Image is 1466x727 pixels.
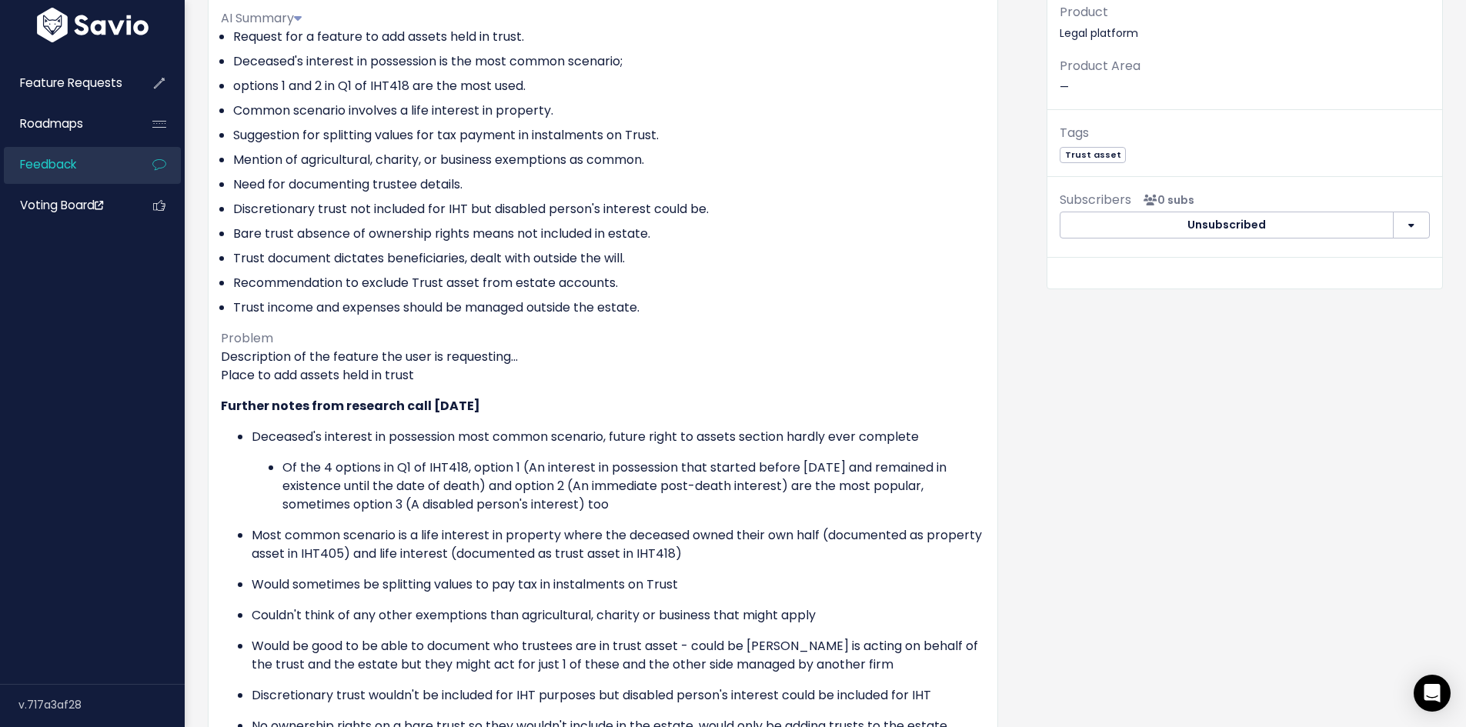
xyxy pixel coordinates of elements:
[4,188,128,223] a: Voting Board
[1060,2,1430,43] p: Legal platform
[233,102,985,120] li: Common scenario involves a life interest in property.
[1060,147,1126,163] span: Trust asset
[233,126,985,145] li: Suggestion for splitting values for tax payment in instalments on Trust.
[233,28,985,46] li: Request for a feature to add assets held in trust.
[1060,212,1394,239] button: Unsubscribed
[18,685,185,725] div: v.717a3af28
[4,147,128,182] a: Feedback
[4,65,128,101] a: Feature Requests
[252,428,985,446] p: Deceased's interest in possession most common scenario, future right to assets section hardly eve...
[20,156,76,172] span: Feedback
[1060,124,1089,142] span: Tags
[252,637,985,674] p: Would be good to be able to document who trustees are in trust asset - could be [PERSON_NAME] is ...
[233,298,985,317] li: Trust income and expenses should be managed outside the estate.
[1137,192,1194,208] span: <p><strong>Subscribers</strong><br><br> No subscribers yet<br> </p>
[33,8,152,42] img: logo-white.9d6f32f41409.svg
[1060,55,1430,97] p: —
[282,459,985,514] li: Of the 4 options in Q1 of IHT418, option 1 (An interest in possession that started before [DATE] ...
[4,106,128,142] a: Roadmaps
[252,526,985,563] p: Most common scenario is a life interest in property where the deceased owned their own half (docu...
[20,75,122,91] span: Feature Requests
[221,348,985,385] p: Description of the feature the user is requesting... Place to add assets held in trust
[1060,146,1126,162] a: Trust asset
[20,197,103,213] span: Voting Board
[233,274,985,292] li: Recommendation to exclude Trust asset from estate accounts.
[252,686,985,705] p: Discretionary trust wouldn't be included for IHT purposes but disabled person's interest could be...
[252,606,985,625] p: Couldn't think of any other exemptions than agricultural, charity or business that might apply
[233,175,985,194] li: Need for documenting trustee details.
[1060,57,1140,75] span: Product Area
[233,249,985,268] li: Trust document dictates beneficiaries, dealt with outside the will.
[233,151,985,169] li: Mention of agricultural, charity, or business exemptions as common.
[221,397,480,415] strong: Further notes from research call [DATE]
[221,9,302,27] span: AI Summary
[252,575,985,594] p: Would sometimes be splitting values to pay tax in instalments on Trust
[233,200,985,218] li: Discretionary trust not included for IHT but disabled person's interest could be.
[20,115,83,132] span: Roadmaps
[221,329,273,347] span: Problem
[1060,3,1108,21] span: Product
[233,77,985,95] li: options 1 and 2 in Q1 of IHT418 are the most used.
[1060,191,1131,208] span: Subscribers
[233,225,985,243] li: Bare trust absence of ownership rights means not included in estate.
[233,52,985,71] li: Deceased's interest in possession is the most common scenario;
[1414,675,1451,712] div: Open Intercom Messenger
